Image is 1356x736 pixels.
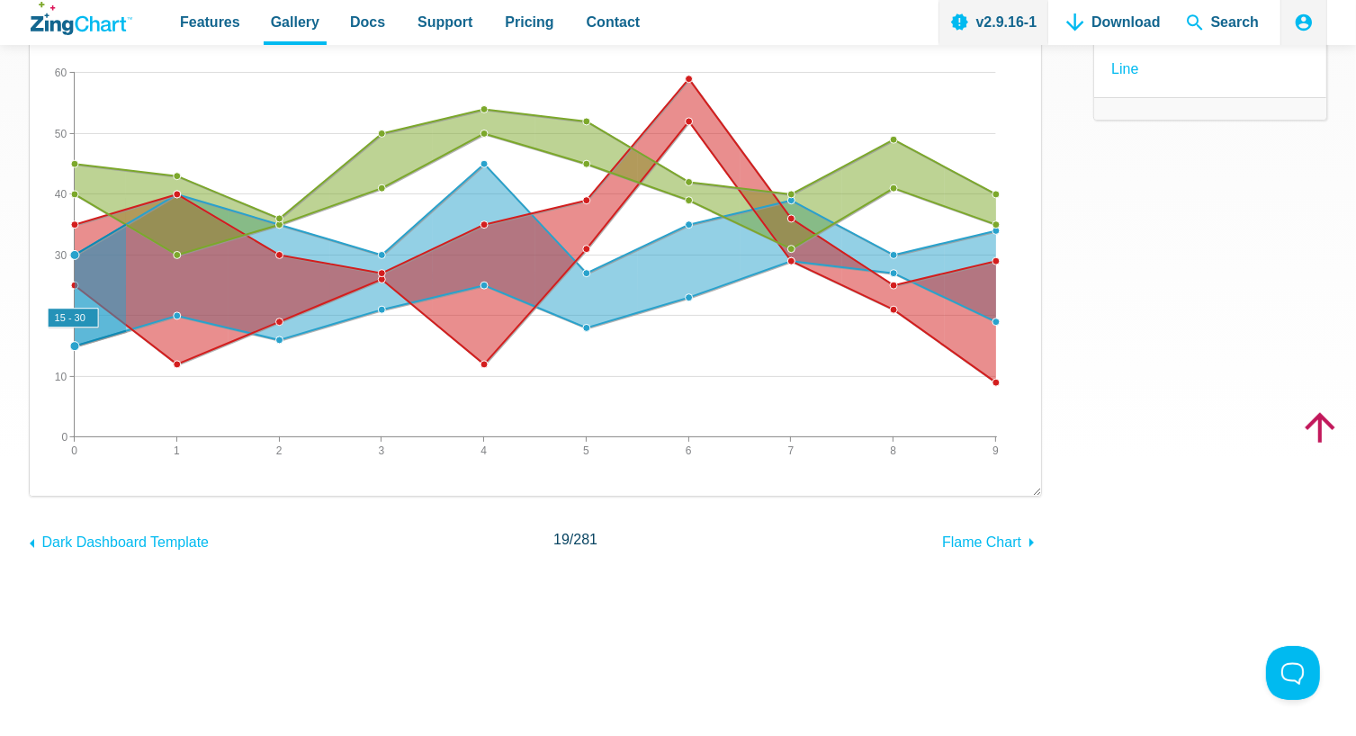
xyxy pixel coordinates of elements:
[180,10,240,34] span: Features
[29,525,209,554] a: Dark Dashboard Template
[553,532,570,547] span: 19
[418,10,472,34] span: Support
[31,2,132,35] a: ZingChart Logo. Click to return to the homepage
[271,10,319,34] span: Gallery
[942,525,1041,554] a: Flame Chart
[553,527,597,552] span: /
[942,534,1021,550] span: Flame Chart
[1111,57,1138,81] a: Line
[1266,646,1320,700] iframe: Toggle Customer Support
[350,10,385,34] span: Docs
[505,10,553,34] span: Pricing
[587,10,641,34] span: Contact
[41,534,209,550] span: Dark Dashboard Template
[573,532,597,547] span: 281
